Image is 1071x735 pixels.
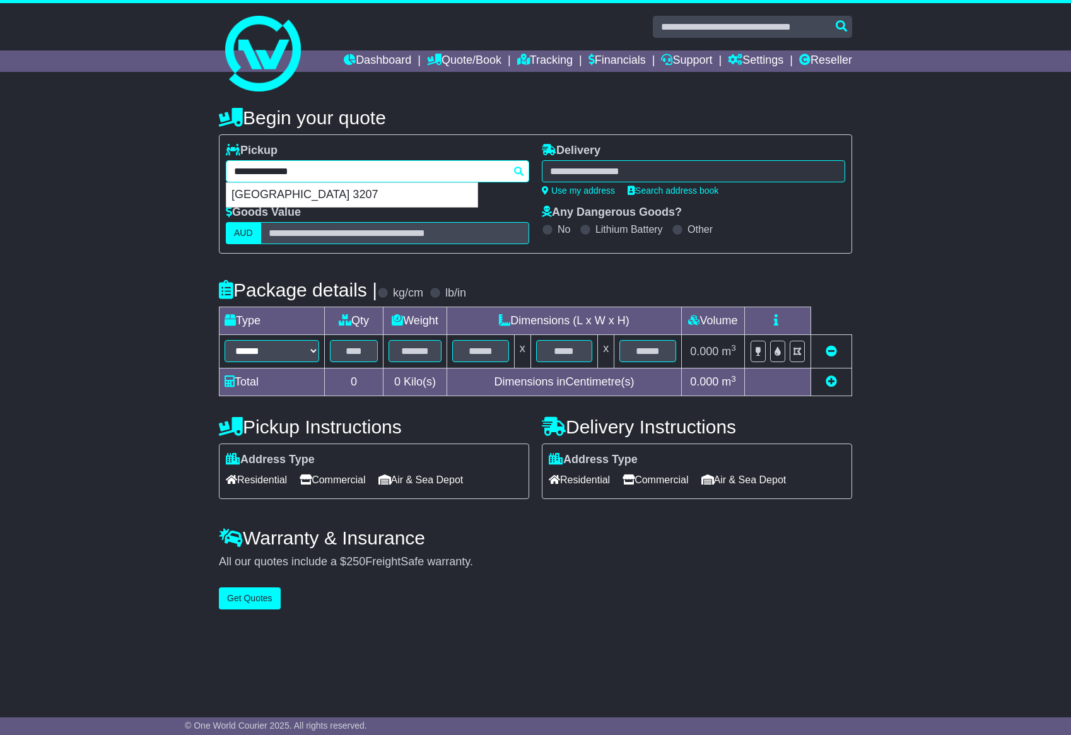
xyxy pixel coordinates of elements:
[219,527,852,548] h4: Warranty & Insurance
[661,50,712,72] a: Support
[346,555,365,568] span: 250
[219,587,281,609] button: Get Quotes
[826,345,837,358] a: Remove this item
[595,223,663,235] label: Lithium Battery
[394,375,401,388] span: 0
[549,470,610,490] span: Residential
[728,50,783,72] a: Settings
[226,160,529,182] typeahead: Please provide city
[219,279,377,300] h4: Package details |
[558,223,570,235] label: No
[219,555,852,569] div: All our quotes include a $ FreightSafe warranty.
[542,416,852,437] h4: Delivery Instructions
[219,416,529,437] h4: Pickup Instructions
[688,223,713,235] label: Other
[344,50,411,72] a: Dashboard
[628,185,718,196] a: Search address book
[701,470,787,490] span: Air & Sea Depot
[185,720,367,731] span: © One World Courier 2025. All rights reserved.
[325,368,383,396] td: 0
[681,307,744,335] td: Volume
[300,470,365,490] span: Commercial
[514,335,530,368] td: x
[447,368,681,396] td: Dimensions in Centimetre(s)
[445,286,466,300] label: lb/in
[826,375,837,388] a: Add new item
[219,307,325,335] td: Type
[623,470,688,490] span: Commercial
[219,107,852,128] h4: Begin your quote
[427,50,501,72] a: Quote/Book
[549,453,638,467] label: Address Type
[447,307,681,335] td: Dimensions (L x W x H)
[722,345,736,358] span: m
[226,453,315,467] label: Address Type
[226,144,278,158] label: Pickup
[588,50,646,72] a: Financials
[378,470,464,490] span: Air & Sea Depot
[542,185,615,196] a: Use my address
[226,222,261,244] label: AUD
[542,206,682,220] label: Any Dangerous Goods?
[325,307,383,335] td: Qty
[799,50,852,72] a: Reseller
[219,368,325,396] td: Total
[383,307,447,335] td: Weight
[517,50,573,72] a: Tracking
[690,375,718,388] span: 0.000
[226,206,301,220] label: Goods Value
[690,345,718,358] span: 0.000
[598,335,614,368] td: x
[383,368,447,396] td: Kilo(s)
[731,343,736,353] sup: 3
[226,470,287,490] span: Residential
[722,375,736,388] span: m
[393,286,423,300] label: kg/cm
[731,374,736,384] sup: 3
[542,144,600,158] label: Delivery
[226,183,477,207] div: [GEOGRAPHIC_DATA] 3207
